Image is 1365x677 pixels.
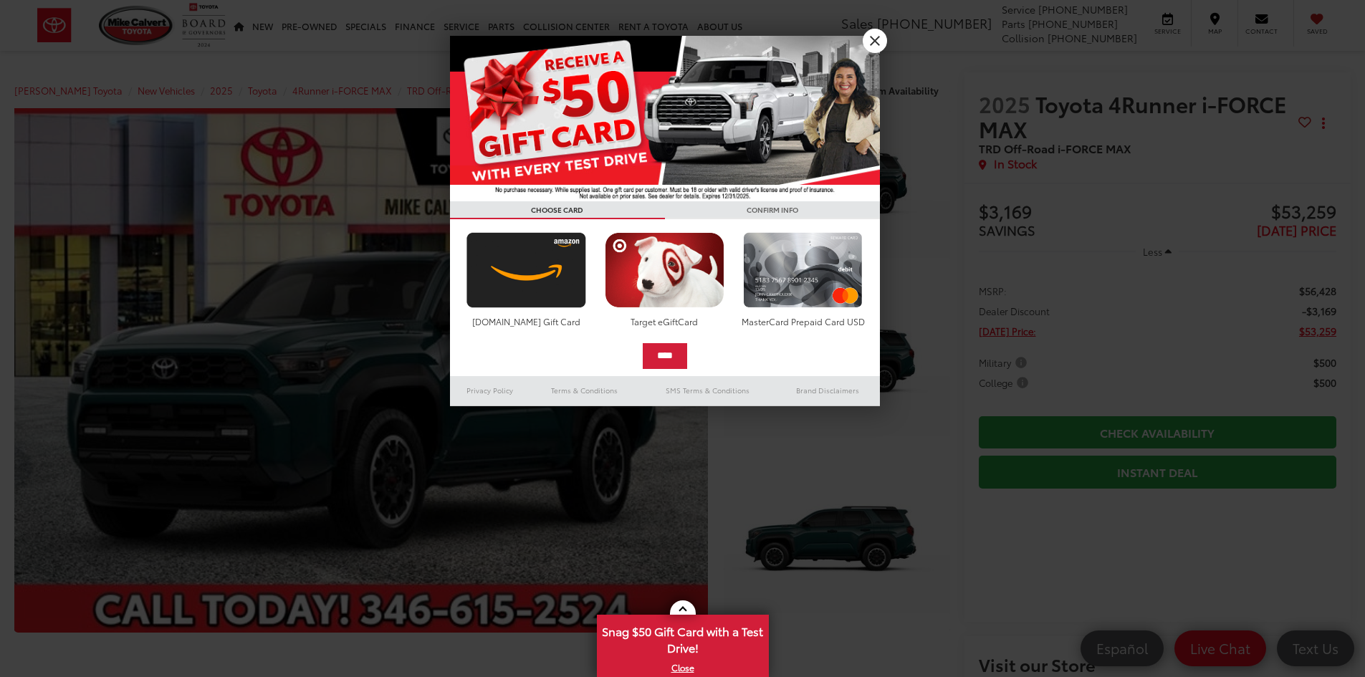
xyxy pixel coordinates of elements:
[601,232,728,308] img: targetcard.png
[665,201,880,219] h3: CONFIRM INFO
[530,382,639,399] a: Terms & Conditions
[463,232,590,308] img: amazoncard.png
[463,315,590,327] div: [DOMAIN_NAME] Gift Card
[450,36,880,201] img: 55838_top_625864.jpg
[601,315,728,327] div: Target eGiftCard
[739,315,866,327] div: MasterCard Prepaid Card USD
[450,201,665,219] h3: CHOOSE CARD
[640,382,775,399] a: SMS Terms & Conditions
[739,232,866,308] img: mastercard.png
[598,616,767,660] span: Snag $50 Gift Card with a Test Drive!
[775,382,880,399] a: Brand Disclaimers
[450,382,530,399] a: Privacy Policy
